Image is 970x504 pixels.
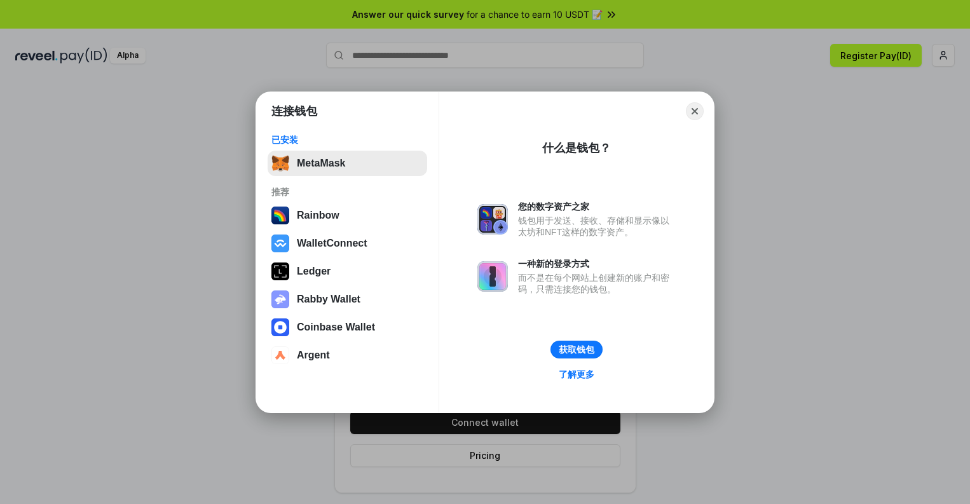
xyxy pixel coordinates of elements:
div: 了解更多 [559,369,594,380]
button: Rabby Wallet [268,287,427,312]
div: WalletConnect [297,238,367,249]
button: Coinbase Wallet [268,315,427,340]
button: WalletConnect [268,231,427,256]
h1: 连接钱包 [271,104,317,119]
div: 钱包用于发送、接收、存储和显示像以太坊和NFT这样的数字资产。 [518,215,676,238]
img: svg+xml,%3Csvg%20width%3D%2228%22%20height%3D%2228%22%20viewBox%3D%220%200%2028%2028%22%20fill%3D... [271,318,289,336]
div: Rabby Wallet [297,294,360,305]
div: Ledger [297,266,331,277]
div: Coinbase Wallet [297,322,375,333]
img: svg+xml,%3Csvg%20xmlns%3D%22http%3A%2F%2Fwww.w3.org%2F2000%2Fsvg%22%20fill%3D%22none%22%20viewBox... [477,204,508,235]
button: MetaMask [268,151,427,176]
img: svg+xml,%3Csvg%20width%3D%2228%22%20height%3D%2228%22%20viewBox%3D%220%200%2028%2028%22%20fill%3D... [271,235,289,252]
div: 已安装 [271,134,423,146]
div: 您的数字资产之家 [518,201,676,212]
img: svg+xml,%3Csvg%20width%3D%22120%22%20height%3D%22120%22%20viewBox%3D%220%200%20120%20120%22%20fil... [271,207,289,224]
div: 获取钱包 [559,344,594,355]
button: 获取钱包 [550,341,603,358]
div: Argent [297,350,330,361]
div: 一种新的登录方式 [518,258,676,269]
img: svg+xml,%3Csvg%20width%3D%2228%22%20height%3D%2228%22%20viewBox%3D%220%200%2028%2028%22%20fill%3D... [271,346,289,364]
img: svg+xml,%3Csvg%20xmlns%3D%22http%3A%2F%2Fwww.w3.org%2F2000%2Fsvg%22%20width%3D%2228%22%20height%3... [271,262,289,280]
img: svg+xml,%3Csvg%20xmlns%3D%22http%3A%2F%2Fwww.w3.org%2F2000%2Fsvg%22%20fill%3D%22none%22%20viewBox... [477,261,508,292]
button: Argent [268,343,427,368]
img: svg+xml,%3Csvg%20fill%3D%22none%22%20height%3D%2233%22%20viewBox%3D%220%200%2035%2033%22%20width%... [271,154,289,172]
div: 什么是钱包？ [542,140,611,156]
div: MetaMask [297,158,345,169]
div: 而不是在每个网站上创建新的账户和密码，只需连接您的钱包。 [518,272,676,295]
button: Rainbow [268,203,427,228]
img: svg+xml,%3Csvg%20xmlns%3D%22http%3A%2F%2Fwww.w3.org%2F2000%2Fsvg%22%20fill%3D%22none%22%20viewBox... [271,290,289,308]
button: Close [686,102,704,120]
a: 了解更多 [551,366,602,383]
button: Ledger [268,259,427,284]
div: Rainbow [297,210,339,221]
div: 推荐 [271,186,423,198]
